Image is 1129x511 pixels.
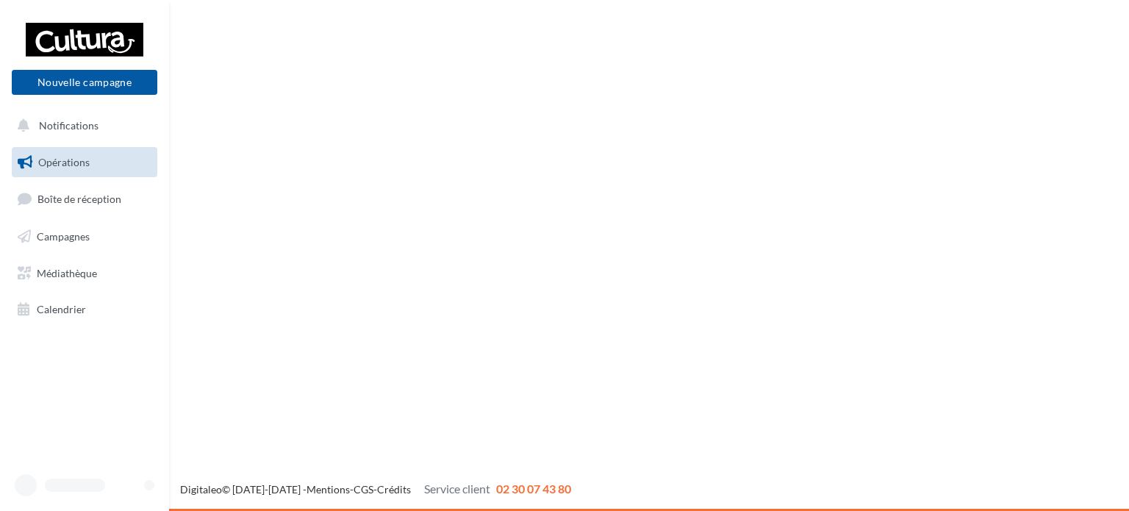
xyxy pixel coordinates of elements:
span: Médiathèque [37,266,97,279]
a: Campagnes [9,221,160,252]
a: Boîte de réception [9,183,160,215]
a: Mentions [307,483,350,496]
button: Notifications [9,110,154,141]
a: Médiathèque [9,258,160,289]
a: Crédits [377,483,411,496]
span: Calendrier [37,303,86,315]
a: Calendrier [9,294,160,325]
span: Opérations [38,156,90,168]
a: Digitaleo [180,483,222,496]
a: CGS [354,483,373,496]
span: Service client [424,482,490,496]
span: 02 30 07 43 80 [496,482,571,496]
button: Nouvelle campagne [12,70,157,95]
span: Notifications [39,119,98,132]
span: Boîte de réception [37,193,121,205]
span: © [DATE]-[DATE] - - - [180,483,571,496]
a: Opérations [9,147,160,178]
span: Campagnes [37,230,90,243]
